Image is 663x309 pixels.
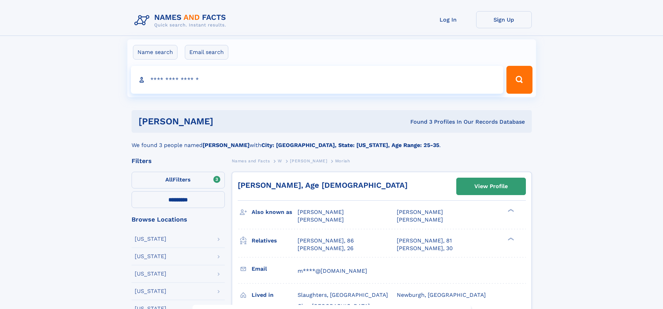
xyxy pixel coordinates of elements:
a: [PERSON_NAME], Age [DEMOGRAPHIC_DATA] [238,181,408,190]
label: Filters [132,172,225,188]
a: Names and Facts [232,156,270,165]
a: W [278,156,282,165]
div: [US_STATE] [135,254,166,259]
span: All [165,176,173,183]
a: [PERSON_NAME], 86 [298,237,354,245]
div: [US_STATE] [135,236,166,242]
div: ❯ [506,237,514,241]
a: [PERSON_NAME], 81 [397,237,452,245]
label: Email search [185,45,228,60]
button: Search Button [506,66,532,94]
span: [PERSON_NAME] [298,216,344,223]
div: Found 3 Profiles In Our Records Database [312,118,525,126]
span: [PERSON_NAME] [397,216,443,223]
div: [US_STATE] [135,288,166,294]
a: View Profile [457,178,526,195]
div: ❯ [506,208,514,213]
span: Slaughters, [GEOGRAPHIC_DATA] [298,292,388,298]
h1: [PERSON_NAME] [139,117,312,126]
a: [PERSON_NAME] [290,156,327,165]
span: Newburgh, [GEOGRAPHIC_DATA] [397,292,486,298]
span: W [278,159,282,163]
input: search input [131,66,504,94]
div: Filters [132,158,225,164]
div: [US_STATE] [135,271,166,277]
a: Sign Up [476,11,532,28]
a: [PERSON_NAME], 30 [397,245,453,252]
b: [PERSON_NAME] [203,142,250,148]
div: Browse Locations [132,216,225,223]
div: View Profile [474,178,508,194]
h3: Lived in [252,289,298,301]
a: Log In [420,11,476,28]
span: [PERSON_NAME] [298,209,344,215]
div: We found 3 people named with . [132,133,532,149]
a: [PERSON_NAME], 26 [298,245,354,252]
label: Name search [133,45,177,60]
span: [PERSON_NAME] [397,209,443,215]
b: City: [GEOGRAPHIC_DATA], State: [US_STATE], Age Range: 25-35 [261,142,439,148]
h3: Relatives [252,235,298,247]
h3: Also known as [252,206,298,218]
h3: Email [252,263,298,275]
span: Moriah [335,159,350,163]
span: [PERSON_NAME] [290,159,327,163]
img: Logo Names and Facts [132,11,232,30]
